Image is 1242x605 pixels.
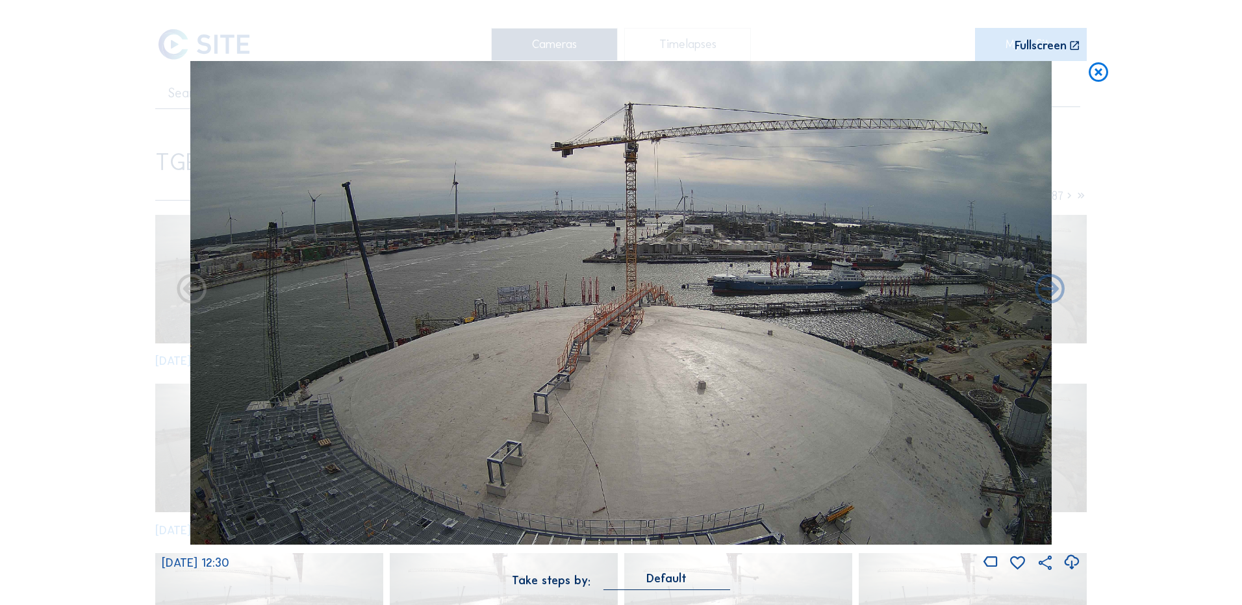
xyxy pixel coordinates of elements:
i: Forward [174,273,210,308]
div: Default [646,573,687,584]
img: Image [190,61,1052,545]
div: Fullscreen [1015,40,1067,52]
div: Default [603,573,730,590]
i: Back [1032,273,1068,308]
div: Take steps by: [512,574,590,586]
span: [DATE] 12:30 [162,556,229,570]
